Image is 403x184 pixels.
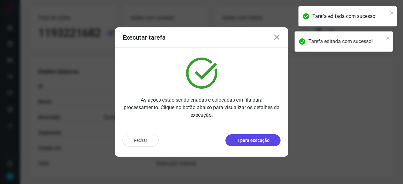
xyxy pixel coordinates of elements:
div: Tarefa editada com sucesso! [312,13,388,20]
p: Ir para execução [236,137,270,144]
h3: Executar tarefa [122,34,166,41]
button: Ir para execução [225,134,281,146]
button: Fechar [122,134,159,147]
button: close [390,9,394,16]
p: As ações estão sendo criadas e colocadas em fila para processamento. Clique no botão abaixo para ... [122,96,281,119]
img: verified.svg [186,58,217,89]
